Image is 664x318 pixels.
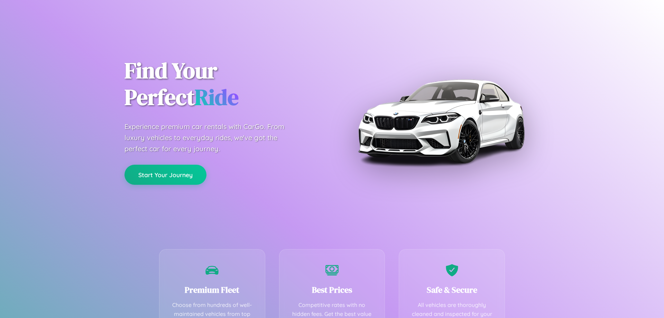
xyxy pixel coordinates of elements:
[124,121,297,154] p: Experience premium car rentals with CarGo. From luxury vehicles to everyday rides, we've got the ...
[354,35,527,208] img: Premium BMW car rental vehicle
[409,284,494,296] h3: Safe & Secure
[124,165,206,185] button: Start Your Journey
[124,57,322,111] h1: Find Your Perfect
[170,284,255,296] h3: Premium Fleet
[195,82,239,112] span: Ride
[290,284,375,296] h3: Best Prices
